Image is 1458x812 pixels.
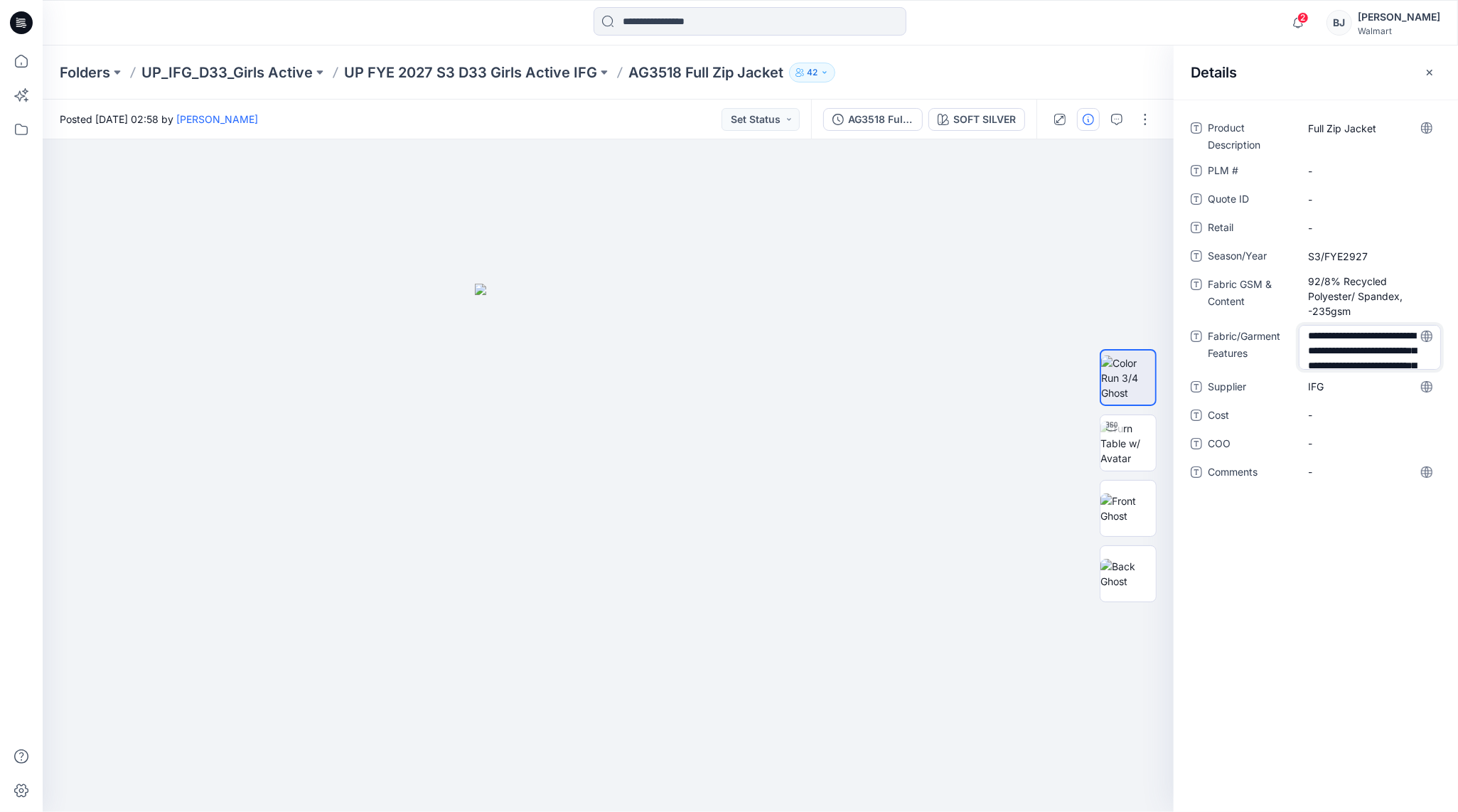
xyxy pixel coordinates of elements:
img: Turn Table w/ Avatar [1100,421,1156,466]
span: - [1308,192,1432,207]
span: PLM # [1208,162,1293,182]
button: Details [1077,108,1100,131]
span: 92/8% Recycled Polyester/ Spandex, -235gsm [1308,274,1432,319]
span: Fabric/Garment Features [1208,328,1293,370]
span: Cost [1208,407,1293,427]
span: S3/FYE2927 [1308,249,1432,264]
button: 42 [789,63,835,82]
p: 42 [807,65,818,80]
div: Walmart [1358,26,1440,36]
span: IFG [1308,379,1432,394]
div: [PERSON_NAME] [1358,9,1440,26]
span: Product Description [1208,119,1293,154]
span: Full Zip Jacket [1308,121,1432,136]
span: Quote ID [1208,191,1293,210]
span: Supplier [1208,378,1293,398]
div: AG3518 Full Zip Jacket [848,112,913,127]
a: Folders [60,63,110,82]
div: SOFT SILVER [953,112,1016,127]
span: Comments [1208,464,1293,484]
a: UP_IFG_D33_Girls Active [141,63,313,82]
span: - [1308,220,1432,235]
button: SOFT SILVER [928,108,1025,131]
div: BJ [1326,10,1352,36]
span: - [1308,464,1432,479]
a: UP FYE 2027 S3 D33 Girls Active IFG [344,63,597,82]
span: - [1308,436,1432,451]
img: Front Ghost [1100,493,1156,523]
span: Fabric GSM & Content [1208,276,1293,319]
span: - [1308,407,1432,422]
button: AG3518 Full Zip Jacket [823,108,923,131]
span: - [1308,164,1432,178]
span: Posted [DATE] 02:58 by [60,112,258,127]
img: Back Ghost [1100,559,1156,589]
p: AG3518 Full Zip Jacket [628,63,783,82]
span: Season/Year [1208,247,1293,267]
span: COO [1208,435,1293,455]
img: Color Run 3/4 Ghost [1101,356,1155,400]
span: Retail [1208,219,1293,239]
span: 2 [1297,12,1309,23]
a: [PERSON_NAME] [176,113,258,125]
h2: Details [1191,64,1237,81]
